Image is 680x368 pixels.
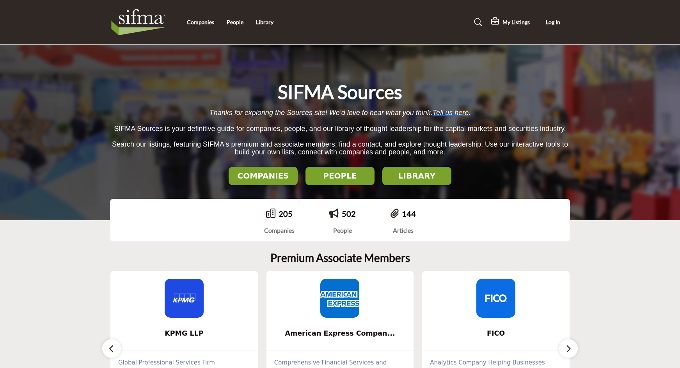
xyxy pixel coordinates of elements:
[433,109,469,117] a: Tell us here
[266,323,414,344] a: American Express Compan...
[165,279,204,318] img: KPMG LLP
[227,19,243,25] a: People
[546,19,560,25] span: Log In
[256,19,273,25] a: Library
[279,209,293,218] a: 205
[536,15,570,30] button: Log In
[422,323,570,344] a: FICO
[278,323,402,344] b: American Express Company
[305,167,375,185] button: PEOPLE
[110,7,170,38] img: Site Logo
[320,279,359,318] img: American Express Company
[270,251,410,265] h2: Premium Associate Members
[114,125,566,133] span: SIFMA Sources is your definitive guide for companies, people, and our library of thought leadersh...
[382,167,451,185] button: LIBRARY
[342,209,356,218] a: 502
[231,171,295,180] h2: COMPANIES
[308,171,372,180] h2: PEOPLE
[278,80,402,104] h1: SIFMA Sources
[385,171,449,180] h2: LIBRARY
[187,19,214,25] a: Companies
[391,226,416,235] div: Articles
[264,226,295,235] div: Companies
[278,328,402,338] span: American Express Compan...
[229,167,298,185] button: COMPANIES
[434,323,558,344] b: FICO
[467,16,487,28] a: Search
[329,226,356,235] div: People
[110,323,258,344] a: KPMG LLP
[491,18,530,27] div: My Listings
[502,19,530,26] h5: My Listings
[434,328,558,338] span: FICO
[112,140,568,156] span: Search our listings, featuring SIFMA's premium and associate members; find a contact, and explore...
[122,323,246,344] b: KPMG LLP
[122,328,246,338] span: KPMG LLP
[210,109,470,117] span: Thanks for exploring the Sources site! We’d love to hear what you think. .
[476,279,515,318] img: FICO
[402,209,416,218] a: 144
